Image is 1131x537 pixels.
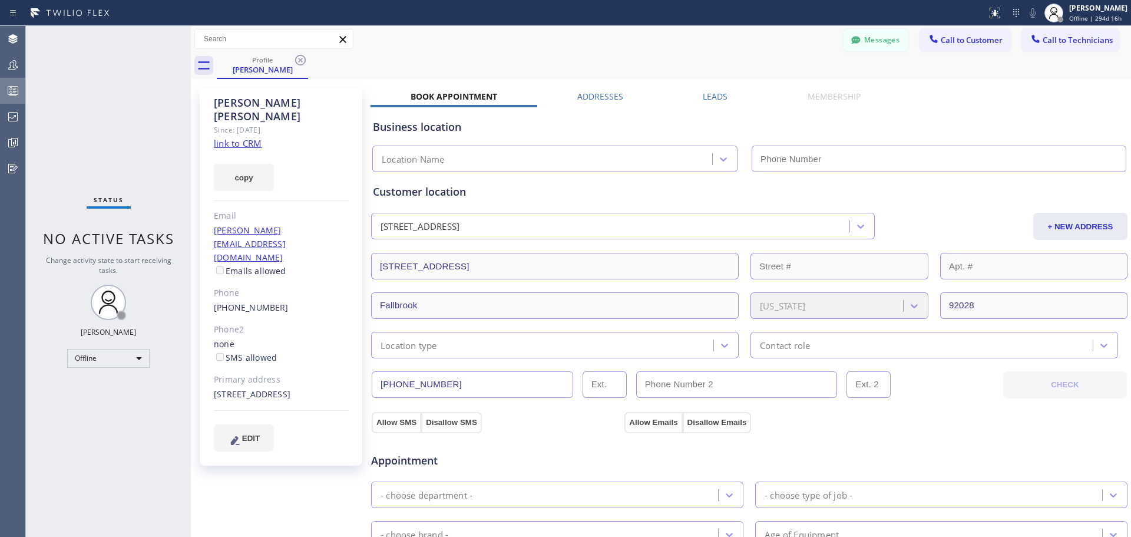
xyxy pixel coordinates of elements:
[214,388,349,401] div: [STREET_ADDRESS]
[371,453,621,469] span: Appointment
[242,434,260,443] span: EDIT
[216,353,224,361] input: SMS allowed
[214,265,286,276] label: Emails allowed
[43,229,174,248] span: No active tasks
[214,96,349,123] div: [PERSON_NAME] [PERSON_NAME]
[214,424,274,452] button: EDIT
[214,137,262,149] a: link to CRM
[94,196,124,204] span: Status
[624,412,682,433] button: Allow Emails
[750,253,928,279] input: Street #
[1069,14,1122,22] span: Offline | 294d 16h
[411,91,497,102] label: Book Appointment
[372,371,573,398] input: Phone Number
[765,488,852,502] div: - choose type of job -
[214,209,349,223] div: Email
[214,373,349,387] div: Primary address
[381,220,459,233] div: [STREET_ADDRESS]
[214,323,349,337] div: Phone2
[373,184,1126,200] div: Customer location
[752,146,1126,172] input: Phone Number
[372,412,421,433] button: Allow SMS
[421,412,482,433] button: Disallow SMS
[1003,371,1127,398] button: CHECK
[373,119,1126,135] div: Business location
[940,253,1127,279] input: Apt. #
[218,64,307,75] div: [PERSON_NAME]
[46,255,171,275] span: Change activity state to start receiving tasks.
[683,412,752,433] button: Disallow Emails
[371,292,739,319] input: City
[214,225,286,263] a: [PERSON_NAME][EMAIL_ADDRESS][DOMAIN_NAME]
[381,338,437,352] div: Location type
[941,35,1003,45] span: Call to Customer
[371,253,739,279] input: Address
[583,371,627,398] input: Ext.
[214,338,349,365] div: none
[381,488,472,502] div: - choose department -
[1024,5,1041,21] button: Mute
[920,29,1010,51] button: Call to Customer
[577,91,623,102] label: Addresses
[703,91,727,102] label: Leads
[214,352,277,363] label: SMS allowed
[214,164,274,191] button: copy
[81,327,136,337] div: [PERSON_NAME]
[218,52,307,78] div: David Porges
[808,91,861,102] label: Membership
[216,266,224,274] input: Emails allowed
[1043,35,1113,45] span: Call to Technicians
[1033,213,1127,240] button: + NEW ADDRESS
[846,371,891,398] input: Ext. 2
[214,302,289,313] a: [PHONE_NUMBER]
[195,29,353,48] input: Search
[760,338,810,352] div: Contact role
[218,55,307,64] div: Profile
[844,29,908,51] button: Messages
[214,123,349,137] div: Since: [DATE]
[636,371,838,398] input: Phone Number 2
[214,286,349,300] div: Phone
[67,349,150,368] div: Offline
[940,292,1127,319] input: ZIP
[382,153,445,166] div: Location Name
[1022,29,1119,51] button: Call to Technicians
[1069,3,1127,13] div: [PERSON_NAME]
